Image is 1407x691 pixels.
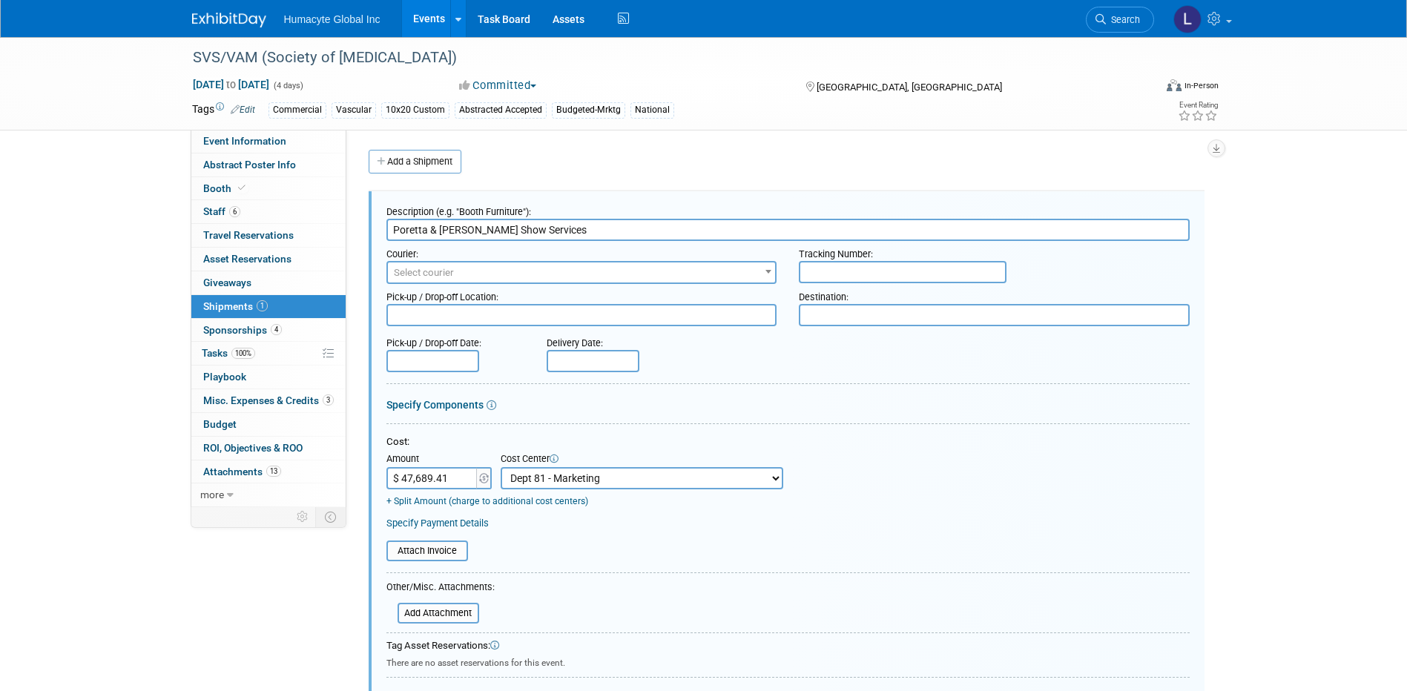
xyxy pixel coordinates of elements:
[191,437,346,460] a: ROI, Objectives & ROO
[203,205,240,217] span: Staff
[203,229,294,241] span: Travel Reservations
[203,159,296,171] span: Abstract Poster Info
[191,200,346,223] a: Staff6
[1178,102,1218,109] div: Event Rating
[381,102,449,118] div: 10x20 Custom
[290,507,316,526] td: Personalize Event Tab Strip
[191,389,346,412] a: Misc. Expenses & Credits3
[231,348,255,359] span: 100%
[191,248,346,271] a: Asset Reservations
[799,284,1190,304] div: Destination:
[369,150,461,173] a: Add a Shipment
[200,489,224,500] span: more
[257,300,268,311] span: 1
[191,153,346,176] a: Abstract Poster Info
[332,102,376,118] div: Vascular
[238,184,246,192] i: Booth reservation complete
[501,452,783,467] div: Cost Center
[386,199,1190,219] div: Description (e.g. "Booth Furniture"):
[394,267,454,278] span: Select courier
[191,295,346,318] a: Shipments1
[191,130,346,153] a: Event Information
[191,177,346,200] a: Booth
[224,79,238,90] span: to
[191,271,346,294] a: Giveaways
[1167,79,1182,91] img: Format-Inperson.png
[272,81,303,90] span: (4 days)
[454,78,542,93] button: Committed
[386,435,1190,449] div: Cost:
[386,452,494,467] div: Amount
[386,330,524,350] div: Pick-up / Drop-off Date:
[1086,7,1154,33] a: Search
[386,399,484,411] a: Specify Components
[191,224,346,247] a: Travel Reservations
[191,342,346,365] a: Tasks100%
[192,78,270,91] span: [DATE] [DATE]
[188,44,1132,71] div: SVS/VAM (Society of [MEDICAL_DATA])
[203,277,251,288] span: Giveaways
[203,182,248,194] span: Booth
[203,300,268,312] span: Shipments
[191,366,346,389] a: Playbook
[203,418,237,430] span: Budget
[799,241,1190,261] div: Tracking Number:
[268,102,326,118] div: Commercial
[203,253,291,265] span: Asset Reservations
[455,102,547,118] div: Abstracted Accepted
[630,102,674,118] div: National
[386,284,777,304] div: Pick-up / Drop-off Location:
[191,483,346,506] a: more
[386,581,495,598] div: Other/Misc. Attachments:
[203,324,282,336] span: Sponsorships
[203,466,281,477] span: Attachments
[284,13,380,25] span: Humacyte Global Inc
[386,518,489,529] a: Specify Payment Details
[386,639,1190,653] div: Tag Asset Reservations:
[386,241,777,261] div: Courier:
[203,371,246,383] span: Playbook
[191,319,346,342] a: Sponsorships4
[229,206,240,217] span: 6
[192,13,266,27] img: ExhibitDay
[231,105,255,115] a: Edit
[552,102,625,118] div: Budgeted-Mrktg
[386,653,1190,669] div: There are no asset reservations for this event.
[1067,77,1219,99] div: Event Format
[191,413,346,436] a: Budget
[271,324,282,335] span: 4
[323,394,334,406] span: 3
[1184,80,1219,91] div: In-Person
[191,460,346,483] a: Attachments13
[386,496,588,506] a: + Split Amount (charge to additional cost centers)
[1106,14,1140,25] span: Search
[266,466,281,477] span: 13
[203,135,286,147] span: Event Information
[203,442,303,454] span: ROI, Objectives & ROO
[202,347,255,359] span: Tasks
[203,394,334,406] span: Misc. Expenses & Credits
[817,82,1002,93] span: [GEOGRAPHIC_DATA], [GEOGRAPHIC_DATA]
[1173,5,1202,33] img: Linda Hamilton
[547,330,731,350] div: Delivery Date:
[315,507,346,526] td: Toggle Event Tabs
[192,102,255,119] td: Tags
